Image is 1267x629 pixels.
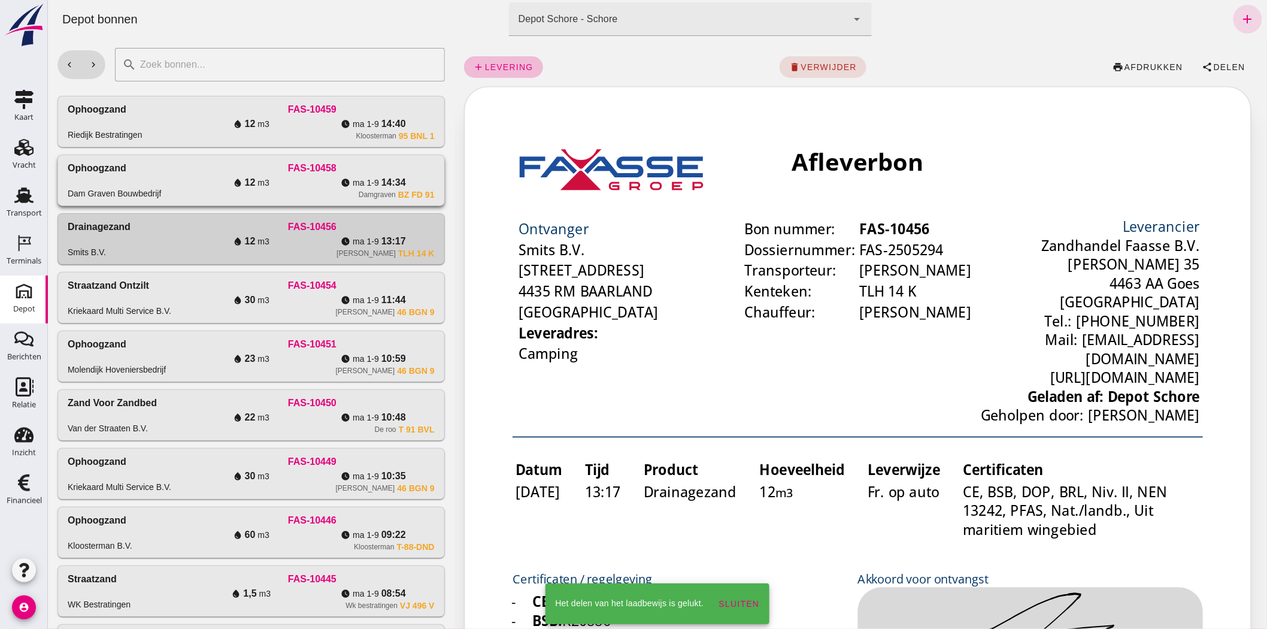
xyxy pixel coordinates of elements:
[17,367,201,379] li: Zand voldoet aan natuur/landbouw
[20,364,118,376] div: Molendijk Hoveniersbedrijf
[350,190,387,199] div: BZ FD 91
[293,119,302,129] i: watch_later
[197,234,208,249] span: 12
[17,276,201,288] li: [DATE]+ 08-0620-CPR-43807
[142,102,386,117] div: FAS-10459
[311,190,348,199] div: Damgraven
[197,117,208,131] span: 12
[20,572,69,586] div: Straatzand
[20,455,78,469] div: Ophoogzand
[153,210,217,244] td: 12
[213,263,422,273] div: Akkoord voor ontvangst
[197,176,208,190] span: 12
[210,353,222,365] span: m3
[732,56,819,78] button: verwijder
[17,322,201,344] li: Beperkt toepasbaar tot zoute/brakke gebieden (Niveau II)
[17,299,37,310] strong: DOP:
[265,273,369,348] img: Signature
[142,279,386,293] div: FAS-10454
[197,352,208,366] span: 23
[144,89,213,100] td: Kenteken:
[286,72,420,84] div: [PERSON_NAME] 35
[5,11,99,28] div: Depot bonnen
[17,356,201,367] li: PFAS Verklaring
[142,220,386,234] div: FAS-10456
[349,307,386,317] div: 46 BGN 9
[17,288,201,299] li: K20886
[185,295,195,305] i: water_drop
[142,161,386,176] div: FAS-10458
[219,196,275,208] th: Leverwijze
[2,3,46,47] img: logo-small.a267ee39.svg
[305,353,331,365] span: ma 1-9
[12,449,36,456] div: Inzicht
[437,62,486,72] span: levering
[334,176,358,190] span: 14:34
[305,588,331,600] span: ma 1-9
[20,129,95,141] div: Riedijk Bestratingen
[665,593,716,615] button: Sluiten
[288,307,347,317] div: [PERSON_NAME]
[163,211,174,221] span: m3
[1165,62,1198,72] span: Delen
[1076,62,1135,72] span: afdrukken
[12,595,36,619] i: account_circle
[144,101,213,113] td: Chauffeur:
[20,540,84,552] div: Kloosterman B.V.
[351,131,387,141] div: 95 BNL 1
[10,448,397,500] a: OphoogzandKriekaard Multi Service B.V.FAS-1044930m3ma 1-910:35[PERSON_NAME]46 BGN 9
[20,246,58,258] div: Smits B.V.
[334,352,358,366] span: 10:59
[20,337,78,352] div: Ophoogzand
[286,107,420,118] div: Tel.: [PHONE_NUMBER]
[210,235,222,247] span: m3
[7,257,41,265] div: Terminals
[185,354,195,364] i: water_drop
[142,572,386,586] div: FAS-10445
[349,483,386,493] div: 46 BGN 9
[197,410,208,425] span: 22
[48,196,82,208] th: Tijd
[17,310,35,322] strong: BRL:
[210,412,222,424] span: m3
[308,131,348,141] div: Kloosterman
[10,566,397,617] a: StraatzandWK BestratingenFAS-104451,5m3ma 1-908:54Wk bestratingenVj 496 v
[142,396,386,410] div: FAS-10450
[214,63,283,75] td: FAS-2505294
[305,470,331,482] span: ma 1-9
[14,113,34,121] div: Kaart
[144,63,213,75] td: Dossiernummer:
[305,177,331,189] span: ma 1-9
[197,528,208,542] span: 60
[210,529,222,541] span: m3
[507,598,656,610] div: Het delen van het laadbewijs is gelukt.
[8,89,93,100] td: 4435 RM BAARLAND
[293,589,302,598] i: watch_later
[10,272,397,323] a: Straatzand ontziltKriekaard Multi Service B.V.FAS-1045430m3ma 1-911:44[PERSON_NAME]46 BGN 9
[74,58,89,72] i: search
[6,196,47,208] th: Datum
[40,59,51,70] i: chevron_right
[20,279,101,293] div: Straatzand ontzilt
[20,102,78,117] div: Ophoogzand
[7,497,42,504] div: Financieel
[13,161,36,169] div: Vracht
[89,48,390,81] input: Zoek bonnen...
[293,178,302,188] i: watch_later
[10,331,397,382] a: OphoogzandMolendijk HoveniersbedrijfFAS-1045123m3ma 1-910:59[PERSON_NAME]46 BGN 9
[83,210,152,244] td: Drainagezand
[286,95,420,107] div: [GEOGRAPHIC_DATA]
[334,234,358,249] span: 13:17
[293,530,302,540] i: watch_later
[6,210,47,244] td: [DATE]
[305,529,331,541] span: ma 1-9
[20,396,109,410] div: Zand voor zandbed
[210,118,222,130] span: m3
[741,62,752,72] i: delete
[752,62,809,72] span: verwijder
[16,59,27,70] i: chevron_left
[305,235,331,247] span: ma 1-9
[219,210,275,244] td: Fr. op auto
[289,249,348,258] div: [PERSON_NAME]
[349,542,387,552] div: T-88-dnd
